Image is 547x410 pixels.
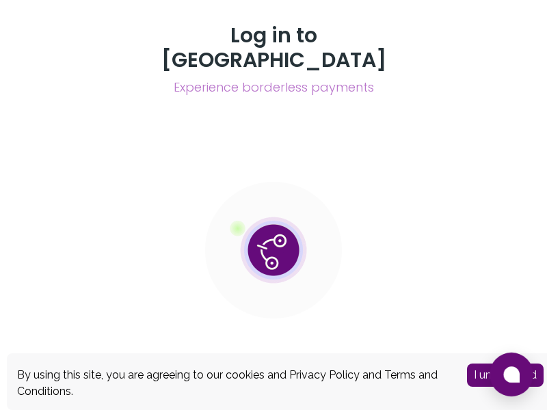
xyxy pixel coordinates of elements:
img: public [205,182,342,318]
button: Accept cookies [467,364,544,387]
span: Experience borderless payments [126,78,421,97]
div: By using this site, you are agreeing to our cookies and and . [17,367,446,400]
a: Privacy Policy [289,368,360,381]
h3: Log in to [GEOGRAPHIC_DATA] [126,23,421,72]
button: Open chat window [490,353,533,396]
